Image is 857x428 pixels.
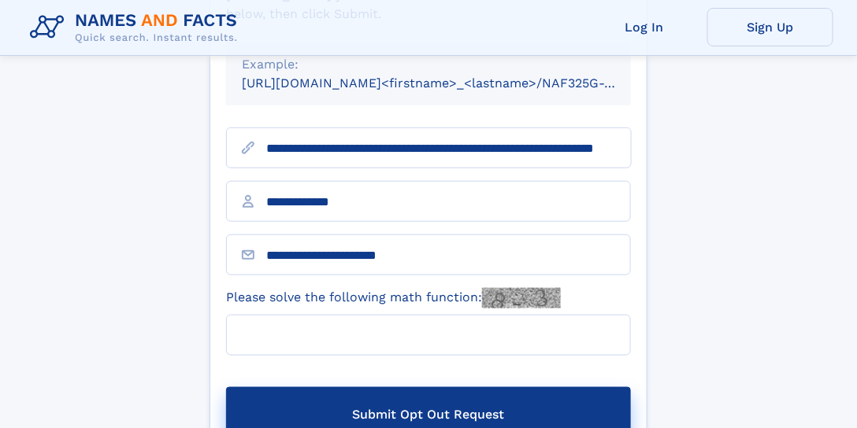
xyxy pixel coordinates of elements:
[24,6,250,49] img: Logo Names and Facts
[242,76,661,90] small: [URL][DOMAIN_NAME]<firstname>_<lastname>/NAF325G-xxxxxxxx
[226,288,561,308] label: Please solve the following math function:
[581,8,707,46] a: Log In
[242,55,615,74] div: Example:
[707,8,833,46] a: Sign Up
